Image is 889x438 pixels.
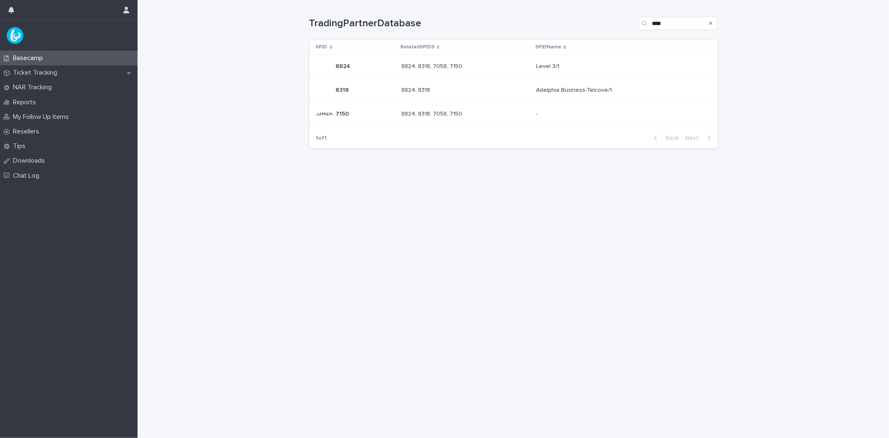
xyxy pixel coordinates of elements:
h1: TradingPartnerDatabase [309,18,635,30]
button: Back [647,134,682,142]
p: Level 3/1 [536,61,561,70]
tr: 83188318 8824, 83188824, 8318 Adelphia Business-Telcove/1Adelphia Business-Telcove/1 [309,78,718,102]
p: Ticket Tracking [10,69,64,77]
p: SPIDName [535,43,561,52]
button: Next [682,134,718,142]
tr: 71507150 8824, 8318, 7058, 71508824, 8318, 7058, 7150 -- [309,102,718,126]
span: Back [661,135,679,141]
input: Search [639,17,718,30]
p: 8824, 8318, 7058, 7150 [401,61,464,70]
p: 8824 [336,61,352,70]
p: 1 of 1 [309,128,334,149]
p: Resellers [10,128,46,136]
p: 8824, 8318, 7058, 7150 [401,109,464,118]
p: My Follow Up Items [10,113,75,121]
p: 7150 [336,109,351,118]
p: Reports [10,98,43,106]
p: SPID [316,43,328,52]
p: 8318 [336,85,351,94]
tr: 88248824 8824, 8318, 7058, 71508824, 8318, 7058, 7150 Level 3/1Level 3/1 [309,55,718,78]
p: Tips [10,142,32,150]
span: Next [686,135,704,141]
p: NAR Tracking [10,83,58,91]
p: Chat Log [10,172,46,180]
img: UPKZpZA3RCu7zcH4nw8l [7,27,23,44]
p: 8824, 8318 [401,85,432,94]
p: RelatedSPIDS [401,43,435,52]
p: Basecamp [10,54,50,62]
p: - [536,109,539,118]
p: Downloads [10,157,52,165]
p: Adelphia Business-Telcove/1 [536,85,614,94]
